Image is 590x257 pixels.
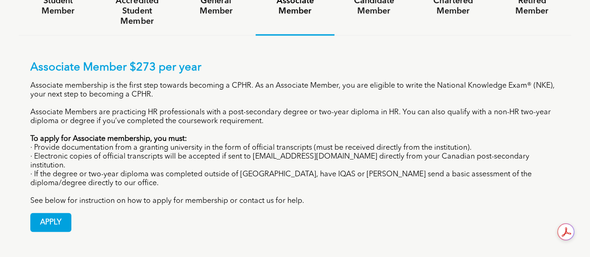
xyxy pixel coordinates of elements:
strong: To apply for Associate membership, you must: [30,135,187,143]
p: Associate Members are practicing HR professionals with a post-secondary degree or two-year diplom... [30,108,560,126]
p: · Provide documentation from a granting university in the form of official transcripts (must be r... [30,144,560,153]
p: Associate Member $273 per year [30,61,560,75]
span: APPLY [31,213,71,231]
p: See below for instruction on how to apply for membership or contact us for help. [30,197,560,206]
a: APPLY [30,213,71,232]
p: · If the degree or two-year diploma was completed outside of [GEOGRAPHIC_DATA], have IQAS or [PER... [30,170,560,188]
p: · Electronic copies of official transcripts will be accepted if sent to [EMAIL_ADDRESS][DOMAIN_NA... [30,153,560,170]
p: Associate membership is the first step towards becoming a CPHR. As an Associate Member, you are e... [30,82,560,99]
